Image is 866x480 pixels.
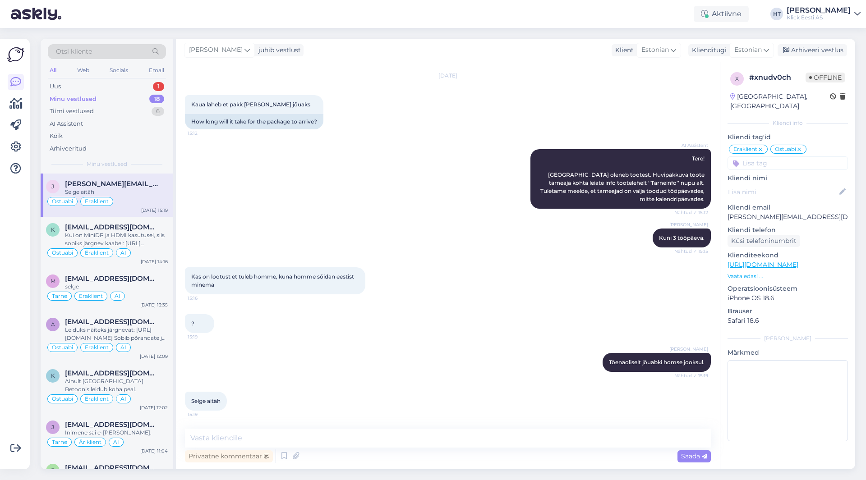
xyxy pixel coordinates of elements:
div: [PERSON_NAME] [728,334,848,343]
span: Äriklient [79,439,101,445]
div: Kliendi info [728,119,848,127]
div: HT [770,8,783,20]
span: 15:19 [188,334,221,340]
span: j [51,424,54,430]
p: Operatsioonisüsteem [728,284,848,293]
span: erkkiruutel@googlemail.com [65,464,159,472]
div: juhib vestlust [255,46,301,55]
div: Klient [612,46,634,55]
div: [DATE] [185,72,711,80]
span: Ostuabi [52,250,73,256]
span: Kuni 3 tööpäeva. [659,234,705,241]
div: [DATE] 14:16 [141,258,168,265]
div: AI Assistent [50,119,83,128]
img: Askly Logo [7,46,24,63]
span: Otsi kliente [56,47,92,56]
span: Estonian [734,45,762,55]
p: Brauser [728,306,848,316]
span: AI [120,345,126,350]
span: Tarne [52,439,67,445]
span: a [51,321,55,328]
div: Socials [108,64,130,76]
p: Safari 18.6 [728,316,848,325]
p: Vaata edasi ... [728,272,848,280]
div: [DATE] 12:09 [140,353,168,360]
div: Email [147,64,166,76]
div: 6 [152,107,164,116]
div: Tiimi vestlused [50,107,94,116]
p: [PERSON_NAME][EMAIL_ADDRESS][DOMAIN_NAME] [728,212,848,222]
div: [DATE] 11:04 [140,448,168,454]
span: Estonian [641,45,669,55]
span: Ostuabi [52,345,73,350]
div: Kõik [50,132,63,141]
span: m [51,278,55,284]
span: [PERSON_NAME] [669,221,708,228]
span: [PERSON_NAME] [189,45,243,55]
div: Arhiveeri vestlus [778,44,847,56]
span: marek6891@hotmail.com [65,274,159,283]
div: Web [75,64,91,76]
span: jarno.suitsev.004@gmail.com [65,180,159,188]
a: [PERSON_NAME]Klick Eesti AS [787,7,861,21]
span: AI [120,396,126,402]
div: Aktiivne [694,6,749,22]
span: Tõenäoliselt jõuabki homse jooksul. [609,359,705,366]
div: Klick Eesti AS [787,14,851,21]
span: Tarne [52,293,67,299]
span: Kaua laheb et pakk [PERSON_NAME] jõuaks [191,101,310,108]
span: k [51,226,55,233]
span: kmsibulin@gmail.com [65,369,159,377]
span: Ostuabi [775,146,796,152]
span: Ostuabi [52,396,73,402]
div: Uus [50,82,61,91]
span: e [51,467,55,474]
div: Selge aitäh [65,188,168,196]
p: Kliendi telefon [728,225,848,235]
span: Kas on lootust et tuleb homme, kuna homme sõidan eestist minema [191,273,355,288]
span: annekas79@gmail.com [65,318,159,326]
p: Klienditeekond [728,251,848,260]
div: Minu vestlused [50,95,97,104]
div: [PERSON_NAME] [787,7,851,14]
span: AI [113,439,119,445]
div: How long will it take for the package to arrive? [185,114,323,129]
span: Nähtud ✓ 15:15 [674,248,708,255]
span: Eraklient [733,146,757,152]
div: [GEOGRAPHIC_DATA], [GEOGRAPHIC_DATA] [730,92,830,111]
span: k [51,372,55,379]
div: Privaatne kommentaar [185,450,273,462]
div: 1 [153,82,164,91]
div: Ainult [GEOGRAPHIC_DATA] Betoonis leidub koha peal. [65,377,168,393]
p: Kliendi nimi [728,174,848,183]
span: Eraklient [85,345,109,350]
span: [PERSON_NAME] [669,346,708,352]
span: Eraklient [85,396,109,402]
span: ? [191,320,194,327]
span: Saada [681,452,707,460]
span: Eraklient [85,199,109,204]
span: 15:12 [188,130,221,137]
span: AI [120,250,126,256]
div: Küsi telefoninumbrit [728,235,800,247]
span: AI [115,293,120,299]
div: Klienditugi [688,46,727,55]
a: [URL][DOMAIN_NAME] [728,261,798,269]
div: # xnudv0ch [749,72,806,83]
input: Lisa nimi [728,187,838,197]
span: Eraklient [85,250,109,256]
span: j [51,183,54,190]
span: Selge aitäh [191,398,221,404]
span: Eraklient [79,293,103,299]
span: 15:16 [188,295,221,302]
span: Nähtud ✓ 15:19 [674,372,708,379]
input: Lisa tag [728,156,848,170]
p: Kliendi email [728,203,848,212]
div: All [48,64,58,76]
div: [DATE] 15:19 [141,207,168,214]
p: Märkmed [728,348,848,357]
div: Leiduks näiteks järgnevat: [URL][DOMAIN_NAME] Sobib põrandate ja seinaplaatide puhsatamiseks. Kak... [65,326,168,342]
span: x [735,75,739,82]
div: [DATE] 13:35 [140,302,168,308]
span: 15:19 [188,411,221,418]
